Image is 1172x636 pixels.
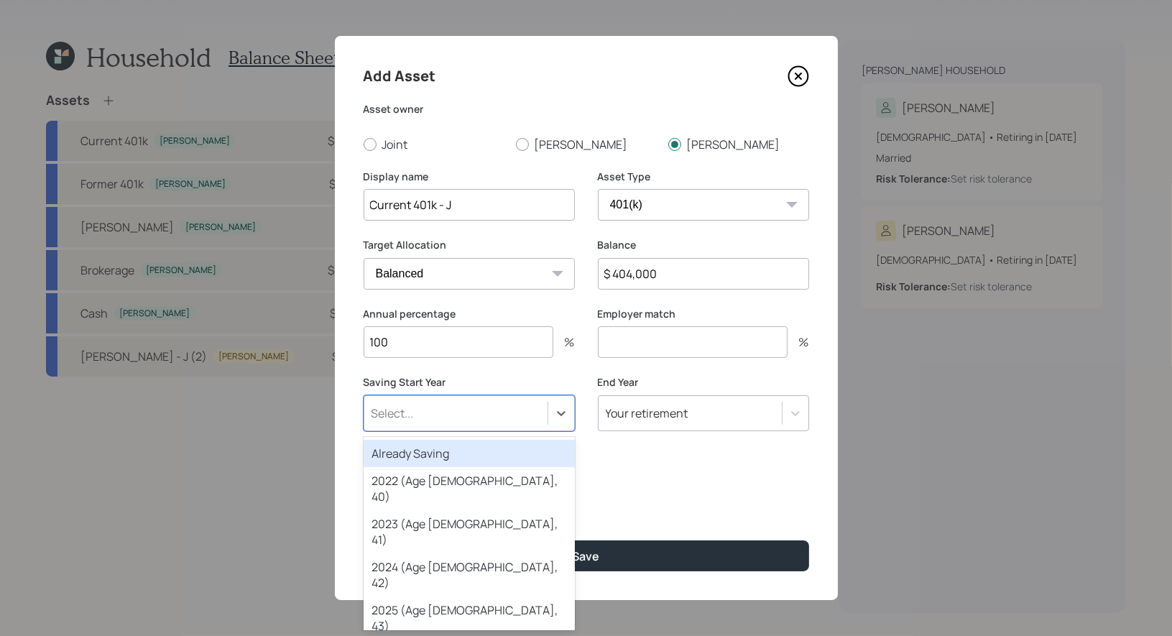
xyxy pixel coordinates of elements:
div: 2024 (Age [DEMOGRAPHIC_DATA], 42) [364,553,575,596]
label: End Year [598,375,809,390]
div: Select... [372,405,414,421]
div: Your retirement [606,405,688,421]
label: Saving Start Year [364,375,575,390]
div: Save [573,548,600,564]
div: 2022 (Age [DEMOGRAPHIC_DATA], 40) [364,467,575,510]
div: 2023 (Age [DEMOGRAPHIC_DATA], 41) [364,510,575,553]
label: Employer match [598,307,809,321]
label: Balance [598,238,809,252]
div: % [553,336,575,348]
label: Asset Type [598,170,809,184]
label: Display name [364,170,575,184]
div: Already Saving [364,440,575,467]
label: Asset owner [364,102,809,116]
label: [PERSON_NAME] [668,137,809,152]
h4: Add Asset [364,65,436,88]
label: Annual percentage [364,307,575,321]
label: Joint [364,137,504,152]
label: [PERSON_NAME] [516,137,657,152]
button: Save [364,540,809,571]
label: Target Allocation [364,238,575,252]
div: % [788,336,809,348]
